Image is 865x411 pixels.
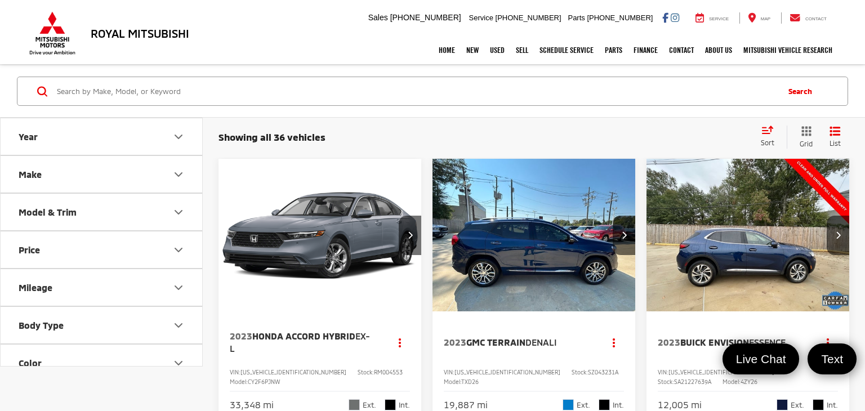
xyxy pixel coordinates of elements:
span: Model: [230,378,248,385]
a: Facebook: Click to visit our Facebook page [662,13,668,22]
span: Service [469,14,493,22]
div: 2023 Honda Accord Hybrid EX-L 0 [218,159,422,311]
span: dropdown dots [827,338,829,347]
a: 2023 GMC Terrain Denali2023 GMC Terrain Denali2023 GMC Terrain Denali2023 GMC Terrain Denali [432,159,636,311]
button: ColorColor [1,345,203,381]
a: Used [484,36,510,64]
span: Ext. [791,400,804,410]
div: 2023 Buick Envision Essence 0 [646,159,850,311]
span: Buick Envision [680,337,749,347]
a: Text [808,343,857,374]
span: Denali [525,337,557,347]
span: GMC Terrain [466,337,525,347]
span: 2023 [230,330,252,341]
div: Body Type [19,320,64,330]
span: [PHONE_NUMBER] [496,14,561,22]
span: Honda Accord Hybrid [252,330,355,341]
img: Mitsubishi [27,11,78,55]
a: Mitsubishi Vehicle Research [738,36,838,64]
button: PricePrice [1,231,203,268]
span: Showing all 36 vehicles [219,131,326,142]
span: [US_VEHICLE_IDENTIFICATION_NUMBER] [240,369,346,376]
div: Year [19,131,38,142]
span: Stock: [658,378,674,385]
span: RM004553 [374,369,403,376]
a: Map [739,12,779,24]
button: Grid View [787,126,821,149]
span: [PHONE_NUMBER] [390,13,461,22]
span: Int. [827,400,838,410]
span: List [830,139,841,148]
span: Urban Gray Pearl [349,399,360,410]
button: Actions [604,333,624,352]
span: Int. [399,400,410,410]
span: Int. [613,400,624,410]
input: Search by Make, Model, or Keyword [56,78,777,105]
span: [US_VEHICLE_IDENTIFICATION_NUMBER] [454,369,560,376]
img: 2023 GMC Terrain Denali [432,159,636,312]
span: dropdown dots [613,338,615,347]
a: 2023Buick EnvisionEssence [658,336,807,349]
div: Color [19,358,42,368]
span: Sales [368,13,388,22]
span: Stock: [572,369,588,376]
button: Body TypeBody Type [1,307,203,343]
img: 2023 Buick Envision Essence [646,159,850,312]
div: Mileage [172,281,185,294]
div: Price [172,243,185,257]
span: Live Chat [730,351,792,367]
div: Price [19,244,40,255]
a: Live Chat [723,343,800,374]
span: Essence [749,337,786,347]
div: 2023 GMC Terrain Denali 0 [432,159,636,311]
button: Model & TrimModel & Trim [1,194,203,230]
a: 2023 Buick Envision Essence2023 Buick Envision Essence2023 Buick Envision Essence2023 Buick Envis... [646,159,850,311]
span: Ext. [363,400,376,410]
a: About Us [699,36,738,64]
a: Contact [781,12,835,24]
button: Next image [613,216,635,255]
span: VIN: [444,369,454,376]
a: Schedule Service: Opens in a new tab [534,36,599,64]
button: MileageMileage [1,269,203,306]
button: Next image [399,216,421,255]
button: YearYear [1,118,203,155]
button: Search [777,77,828,105]
span: Service [709,16,729,21]
span: CY2F6PJNW [248,378,280,385]
div: Make [172,168,185,181]
span: Ext. [577,400,590,410]
span: SZ043231A [588,369,618,376]
div: Color [172,356,185,370]
button: Actions [390,333,410,352]
img: 2023 Honda Accord Hybrid EX-L [218,159,422,312]
span: Stock: [358,369,374,376]
span: Model: [444,378,461,385]
span: [PHONE_NUMBER] [587,14,653,22]
span: Grid [800,139,813,149]
div: Model & Trim [19,207,77,217]
span: Sort [761,139,774,146]
button: Next image [827,216,849,255]
button: MakeMake [1,156,203,193]
a: New [461,36,484,64]
a: 2023 Honda Accord Hybrid EX-L2023 Honda Accord Hybrid EX-L2023 Honda Accord Hybrid EX-L2023 Honda... [218,159,422,311]
span: 2023 [658,337,680,347]
div: Year [172,130,185,144]
a: Contact [663,36,699,64]
button: Actions [818,333,838,352]
a: Instagram: Click to visit our Instagram page [671,13,679,22]
span: Ebony Seats [813,399,824,410]
a: 2023GMC TerrainDenali [444,336,593,349]
span: dropdown dots [399,338,401,347]
div: Mileage [19,282,52,293]
div: Body Type [172,319,185,332]
h3: Royal Mitsubishi [91,27,189,39]
button: Select sort value [755,126,787,148]
span: SA21227639A [674,378,711,385]
a: Home [433,36,461,64]
span: 4ZY26 [741,378,757,385]
span: Model: [723,378,741,385]
a: Service [687,12,737,24]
